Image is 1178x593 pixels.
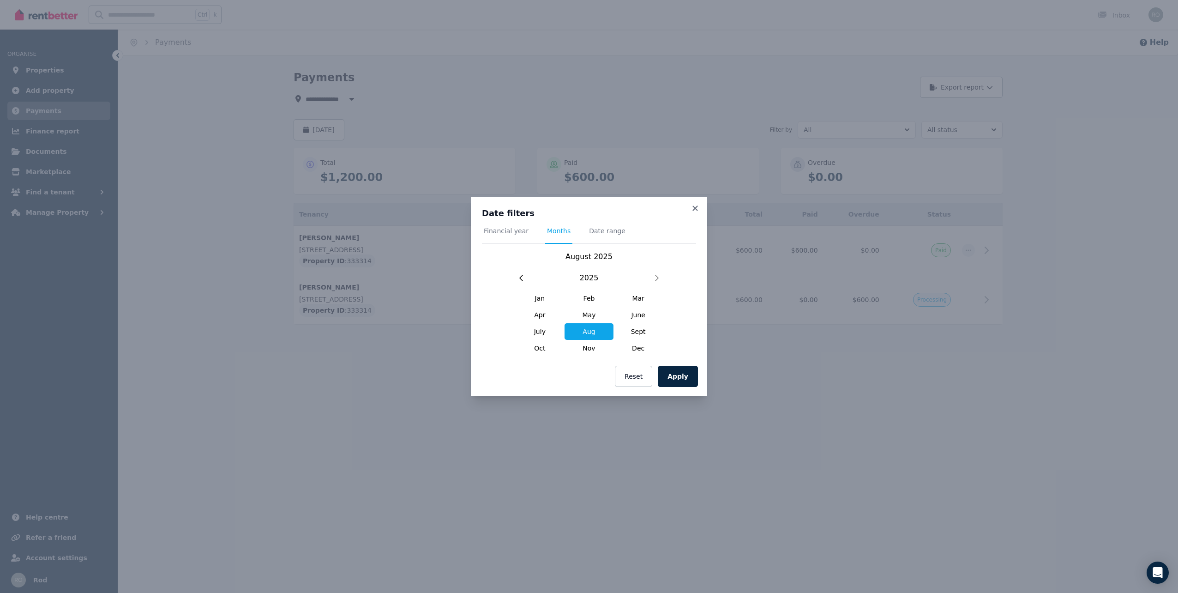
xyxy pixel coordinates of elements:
[589,226,625,236] span: Date range
[565,307,614,323] span: May
[547,226,571,236] span: Months
[565,323,614,340] span: Aug
[515,307,565,323] span: Apr
[613,340,663,357] span: Dec
[615,366,652,387] button: Reset
[482,208,696,219] h3: Date filters
[565,340,614,357] span: Nov
[515,323,565,340] span: July
[565,252,613,261] span: August 2025
[1147,562,1169,584] div: Open Intercom Messenger
[580,272,599,284] span: 2025
[482,226,696,244] nav: Tabs
[515,290,565,307] span: Jan
[613,290,663,307] span: Mar
[658,366,698,387] button: Apply
[484,226,529,236] span: Financial year
[515,340,565,357] span: Oct
[613,323,663,340] span: Sept
[565,290,614,307] span: Feb
[613,307,663,323] span: June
